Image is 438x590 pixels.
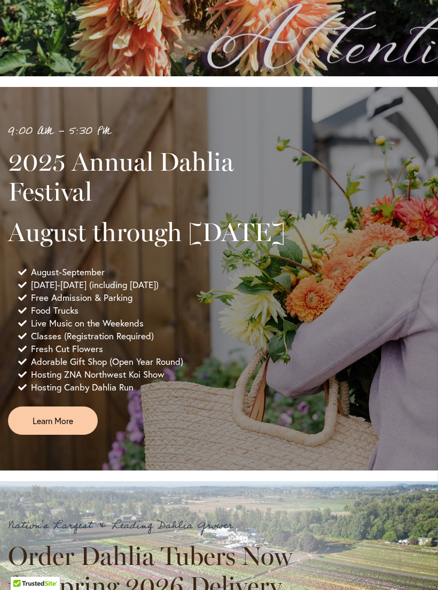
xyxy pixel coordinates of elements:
[31,291,132,304] span: Free Admission & Parking
[31,342,103,355] span: Fresh Cut Flowers
[8,217,302,247] h2: August through [DATE]
[31,304,79,317] span: Food Trucks
[33,414,73,427] span: Learn More
[8,406,98,435] a: Learn More
[31,381,134,394] span: Hosting Canby Dahlia Run
[8,517,302,535] p: Nation's Largest & Leading Dahlia Grower
[31,317,144,330] span: Live Music on the Weekends
[8,147,302,206] h2: 2025 Annual Dahlia Festival
[31,266,105,278] span: August-September
[31,330,154,342] span: Classes (Registration Required)
[31,355,183,368] span: Adorable Gift Shop (Open Year Round)
[31,368,165,381] span: Hosting ZNA Northwest Koi Show
[31,278,159,291] span: [DATE]-[DATE] (including [DATE])
[8,123,302,140] p: 9:00 AM - 5:30 PM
